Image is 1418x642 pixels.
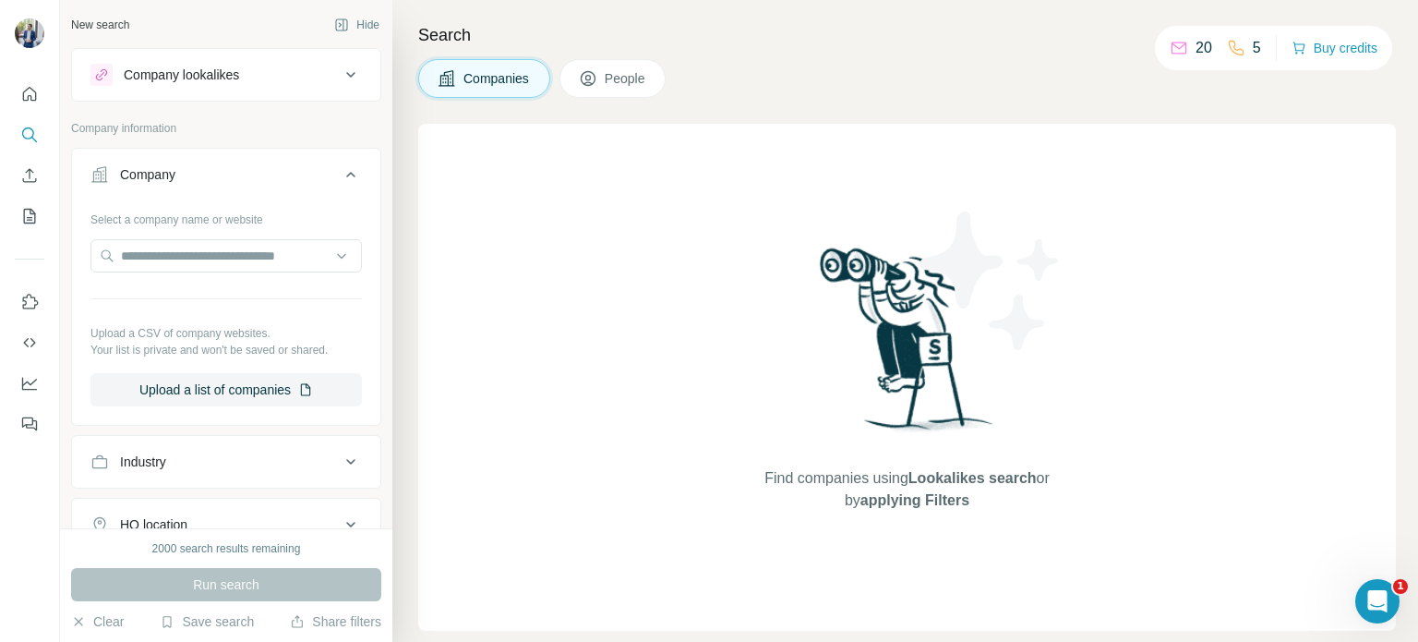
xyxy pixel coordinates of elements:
[90,342,362,358] p: Your list is private and won't be saved or shared.
[15,118,44,151] button: Search
[1355,579,1400,624] iframe: Intercom live chat
[72,503,380,547] button: HQ location
[1292,35,1377,61] button: Buy credits
[152,540,301,557] div: 2000 search results remaining
[15,326,44,359] button: Use Surfe API
[120,515,187,534] div: HQ location
[860,492,969,508] span: applying Filters
[15,407,44,441] button: Feedback
[72,440,380,484] button: Industry
[90,325,362,342] p: Upload a CSV of company websites.
[321,11,392,39] button: Hide
[72,152,380,204] button: Company
[1253,37,1261,59] p: 5
[290,612,381,631] button: Share filters
[811,243,1003,449] img: Surfe Illustration - Woman searching with binoculars
[15,18,44,48] img: Avatar
[90,373,362,406] button: Upload a list of companies
[160,612,254,631] button: Save search
[71,612,124,631] button: Clear
[90,204,362,228] div: Select a company name or website
[15,285,44,319] button: Use Surfe on LinkedIn
[15,159,44,192] button: Enrich CSV
[15,78,44,111] button: Quick start
[120,165,175,184] div: Company
[463,69,531,88] span: Companies
[759,467,1054,512] span: Find companies using or by
[605,69,647,88] span: People
[907,198,1074,364] img: Surfe Illustration - Stars
[1393,579,1408,594] span: 1
[908,470,1037,486] span: Lookalikes search
[15,367,44,400] button: Dashboard
[72,53,380,97] button: Company lookalikes
[71,17,129,33] div: New search
[15,200,44,233] button: My lists
[418,22,1396,48] h4: Search
[124,66,239,84] div: Company lookalikes
[71,120,381,137] p: Company information
[120,453,166,471] div: Industry
[1196,37,1212,59] p: 20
